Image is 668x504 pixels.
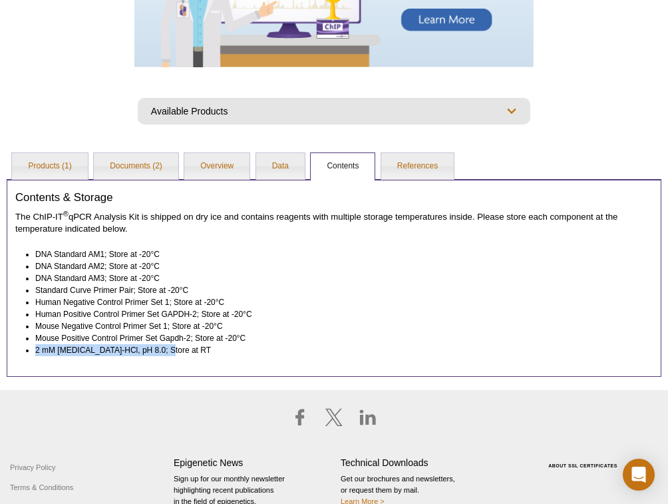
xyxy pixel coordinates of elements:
[35,260,641,272] li: DNA Standard AM2; Store at -20°C
[35,332,641,344] li: Mouse Positive Control Primer Set Gapdh-2; Store at -20°C
[35,344,641,356] li: 2 mM [MEDICAL_DATA]-HCl, pH 8.0; Store at RT
[35,308,641,320] li: Human Positive Control Primer Set GAPDH-2; Store at -20°C
[174,457,327,469] h4: Epigenetic News
[256,153,305,180] a: Data
[35,320,641,332] li: Mouse Negative Control Primer Set 1; Store at -20°C
[63,210,69,218] sup: ®
[35,248,641,260] li: DNA Standard AM1; Store at -20°C
[548,463,617,468] a: ABOUT SSL CERTIFICATES
[12,153,87,180] a: Products (1)
[15,191,653,204] h3: Contents & Storage
[381,153,454,180] a: References
[35,272,641,284] li: DNA Standard AM3; Store at -20°C
[623,459,655,491] div: Open Intercom Messenger
[508,444,661,473] table: Click to Verify - This site chose Symantec SSL for secure e-commerce and confidential communicati...
[35,296,641,308] li: Human Negative Control Primer Set 1; Store at -20°C
[311,153,375,180] a: Contents
[184,153,250,180] a: Overview
[15,211,653,235] p: The ChIP-IT qPCR Analysis Kit is shipped on dry ice and contains reagents with multiple storage t...
[35,284,641,296] li: Standard Curve Primer Pair; Store at -20°C
[7,477,77,497] a: Terms & Conditions
[7,457,59,477] a: Privacy Policy
[341,457,494,469] h4: Technical Downloads
[94,153,178,180] a: Documents (2)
